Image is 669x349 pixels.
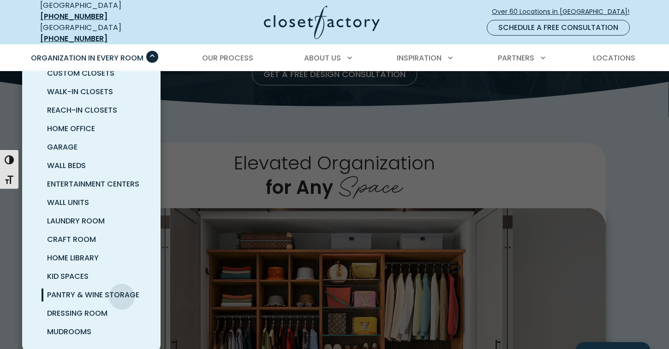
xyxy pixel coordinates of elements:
[47,289,139,300] span: Pantry & Wine Storage
[47,197,89,208] span: Wall Units
[397,53,442,63] span: Inspiration
[40,33,108,44] a: [PHONE_NUMBER]
[24,45,645,71] nav: Primary Menu
[593,53,635,63] span: Locations
[47,160,86,171] span: Wall Beds
[47,326,91,337] span: Mudrooms
[47,123,95,134] span: Home Office
[304,53,341,63] span: About Us
[492,7,637,17] span: Over 60 Locations in [GEOGRAPHIC_DATA]!
[40,22,174,44] div: [GEOGRAPHIC_DATA]
[487,20,630,36] a: Schedule a Free Consultation
[498,53,534,63] span: Partners
[31,53,143,63] span: Organization in Every Room
[47,271,89,282] span: Kid Spaces
[40,11,108,22] a: [PHONE_NUMBER]
[264,6,380,39] img: Closet Factory Logo
[47,86,113,97] span: Walk-In Closets
[47,234,96,245] span: Craft Room
[47,105,117,115] span: Reach-In Closets
[202,53,253,63] span: Our Process
[47,179,139,189] span: Entertainment Centers
[47,68,114,78] span: Custom Closets
[47,308,108,319] span: Dressing Room
[47,142,78,152] span: Garage
[47,216,105,226] span: Laundry Room
[47,253,99,263] span: Home Library
[491,4,637,20] a: Over 60 Locations in [GEOGRAPHIC_DATA]!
